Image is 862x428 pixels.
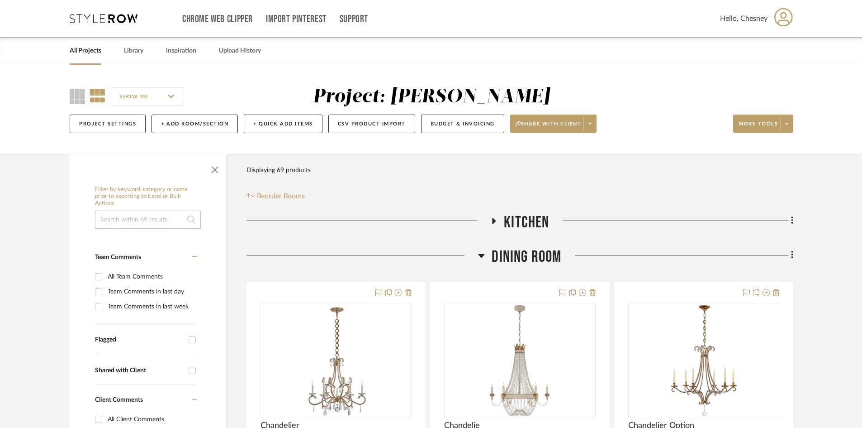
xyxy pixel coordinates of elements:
a: Upload History [219,45,261,57]
div: Shared with Client [95,367,184,375]
span: Share with client [516,120,582,134]
span: Reorder Rooms [257,191,305,202]
span: Dining Room [492,247,561,267]
img: Chandelie [463,304,576,417]
img: Chandelier Option [647,304,760,417]
button: CSV Product Import [328,115,415,133]
span: More tools [739,120,778,134]
h6: Filter by keyword, category or name prior to exporting to Excel or Bulk Actions [95,186,201,207]
a: Support [340,15,368,23]
span: Hello, Chesney [720,13,767,24]
a: Inspiration [166,45,196,57]
button: Budget & Invoicing [421,115,504,133]
button: + Quick Add Items [244,115,322,133]
button: More tools [733,115,793,133]
a: Import Pinterest [266,15,327,23]
div: Project: [PERSON_NAME] [313,87,550,106]
img: Chandelier [298,304,374,417]
button: Share with client [510,115,597,133]
div: All Team Comments [108,269,194,284]
div: Flagged [95,336,184,344]
span: Kitchen [504,213,549,232]
button: Close [206,159,224,177]
a: Chrome Web Clipper [182,15,253,23]
div: Team Comments in last week [108,299,194,314]
span: Client Comments [95,397,143,403]
a: All Projects [70,45,101,57]
span: Team Comments [95,254,141,260]
div: Team Comments in last day [108,284,194,299]
div: All Client Comments [108,412,194,427]
button: Reorder Rooms [246,191,305,202]
div: Displaying 69 products [246,161,311,179]
button: Project Settings [70,115,146,133]
button: + Add Room/Section [152,115,238,133]
input: Search within 69 results [95,211,201,229]
a: Library [124,45,143,57]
